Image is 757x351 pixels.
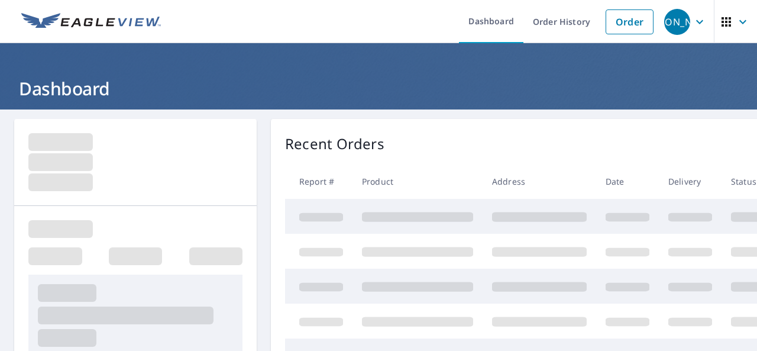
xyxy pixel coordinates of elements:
[352,164,483,199] th: Product
[664,9,690,35] div: [PERSON_NAME]
[606,9,654,34] a: Order
[14,76,743,101] h1: Dashboard
[21,13,161,31] img: EV Logo
[285,164,352,199] th: Report #
[659,164,722,199] th: Delivery
[596,164,659,199] th: Date
[483,164,596,199] th: Address
[285,133,384,154] p: Recent Orders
